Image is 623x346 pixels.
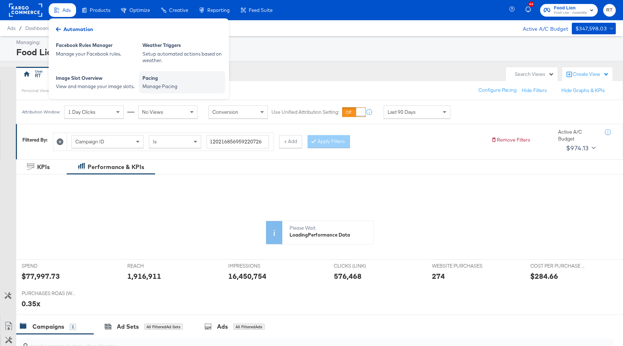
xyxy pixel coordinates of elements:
span: RT [606,6,613,14]
div: Filtered By: [22,137,48,143]
span: Ads [62,7,71,13]
span: Feed Suite [249,7,273,13]
div: Managing: [16,39,614,46]
button: Hide Filters [522,87,547,94]
div: KPIs [37,163,50,171]
div: $347,598.03 [575,24,607,33]
div: $974.13 [566,143,589,153]
div: Personal View Actions: [22,88,65,94]
a: Dashboard [25,25,50,31]
div: 46 [529,1,534,7]
button: $347,598.03 [572,23,616,34]
span: Ads [7,25,16,31]
text: ROI [546,303,553,312]
span: Optimize [129,7,150,13]
div: All Filtered Ads [233,324,265,330]
button: Remove Filters [491,137,530,143]
input: Enter a search term [207,135,269,148]
button: Food LionFood Lion - Assembly [540,4,598,17]
span: Reporting [207,7,230,13]
button: Hide Graphs & KPIs [561,87,605,94]
button: $974.13 [563,142,597,154]
div: Attribution Window: [22,109,61,114]
span: Creative [169,7,188,13]
span: Food Lion - Assembly [554,10,587,16]
div: Search Views [515,71,554,78]
span: Products [90,7,110,13]
div: Create View [573,71,609,78]
label: Use Unified Attribution Setting: [271,109,339,116]
div: RT [35,72,41,79]
div: KPIs [22,259,32,266]
span: Campaign ID [75,138,104,145]
span: Last 90 Days [388,109,416,115]
button: + Add [279,135,302,148]
div: Food Lion [16,46,614,58]
span: / [16,25,25,31]
button: Configure Pacing [473,84,522,97]
span: Is [153,138,157,145]
span: 1 Day Clicks [68,109,96,115]
div: Campaigns [32,323,64,331]
span: Conversion [212,109,238,115]
div: Ad Sets [117,323,139,331]
div: Active A/C Budget [515,23,568,34]
div: Performance & KPIs [88,163,144,171]
button: 46 [524,3,536,17]
div: 1 [70,324,76,330]
span: No Views [142,109,163,115]
div: Active A/C Budget [558,129,598,142]
div: Ads [217,323,228,331]
div: All Filtered Ad Sets [144,324,183,330]
button: RT [603,4,616,17]
span: Food Lion [554,4,587,12]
